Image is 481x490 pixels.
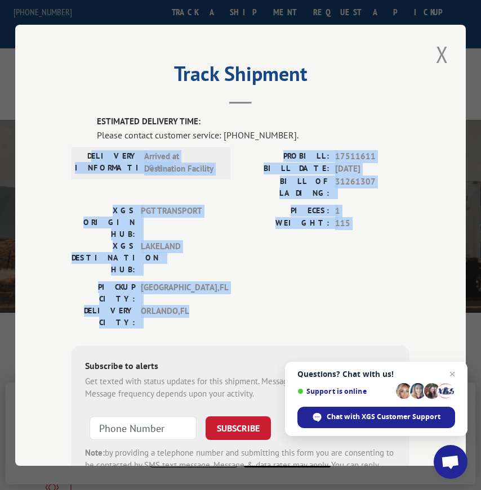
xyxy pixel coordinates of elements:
label: XGS DESTINATION HUB: [72,240,135,275]
span: 1 [335,204,409,217]
div: Get texted with status updates for this shipment. Message and data rates may apply. Message frequ... [85,375,396,400]
label: PROBILL: [240,150,329,163]
span: [GEOGRAPHIC_DATA] , FL [141,281,217,304]
div: by providing a telephone number and submitting this form you are consenting to be contacted by SM... [85,446,396,484]
label: DELIVERY INFORMATION: [75,150,139,175]
label: BILL OF LADING: [240,175,329,199]
span: Support is online [297,387,392,395]
button: Close modal [433,39,452,70]
label: DELIVERY CITY: [72,304,135,328]
span: 17511611 [335,150,409,163]
label: BILL DATE: [240,163,329,176]
label: WEIGHT: [240,217,329,230]
strong: Note: [85,447,105,457]
a: Open chat [434,445,467,479]
label: ESTIMATED DELIVERY TIME: [97,115,409,128]
span: PGT TRANSPORT [141,204,217,240]
label: PIECES: [240,204,329,217]
span: LAKELAND [141,240,217,275]
span: Chat with XGS Customer Support [297,407,455,428]
input: Phone Number [90,416,197,439]
span: [DATE] [335,163,409,176]
span: 115 [335,217,409,230]
label: XGS ORIGIN HUB: [72,204,135,240]
h2: Track Shipment [72,66,409,87]
label: PICKUP CITY: [72,281,135,304]
span: 31261307 [335,175,409,199]
div: Subscribe to alerts [85,358,396,375]
span: Chat with XGS Customer Support [327,412,440,422]
div: Please contact customer service: [PHONE_NUMBER]. [97,128,409,141]
span: Arrived at Destination Facility [144,150,220,175]
button: SUBSCRIBE [206,416,271,439]
span: Questions? Chat with us! [297,370,455,379]
span: ORLANDO , FL [141,304,217,328]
